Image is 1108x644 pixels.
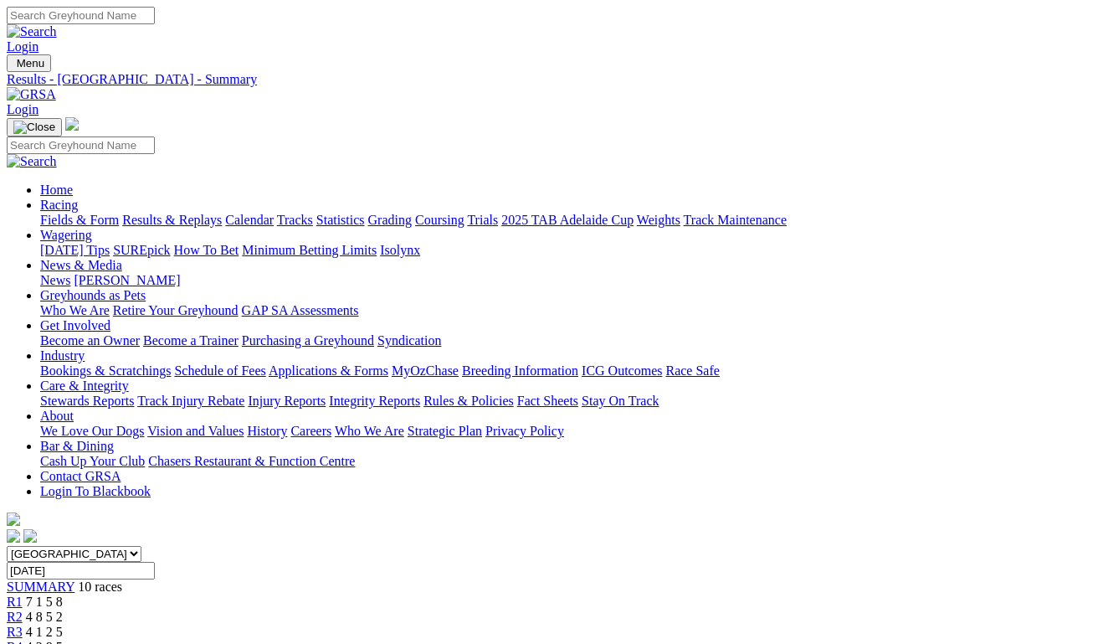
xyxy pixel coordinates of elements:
img: Search [7,154,57,169]
a: Bar & Dining [40,439,114,453]
button: Toggle navigation [7,54,51,72]
a: News & Media [40,258,122,272]
a: [PERSON_NAME] [74,273,180,287]
span: Menu [17,57,44,70]
a: Results - [GEOGRAPHIC_DATA] - Summary [7,72,1101,87]
img: Search [7,24,57,39]
span: 4 8 5 2 [26,610,63,624]
a: Applications & Forms [269,363,388,378]
span: 10 races [78,580,122,594]
a: Who We Are [40,303,110,317]
a: ICG Outcomes [582,363,662,378]
a: Chasers Restaurant & Function Centre [148,454,355,468]
input: Search [7,137,155,154]
a: Fact Sheets [517,394,578,408]
a: Industry [40,348,85,363]
a: Rules & Policies [423,394,514,408]
a: About [40,409,74,423]
a: SUMMARY [7,580,74,594]
div: Get Involved [40,333,1101,348]
a: Syndication [377,333,441,348]
a: Login [7,39,38,54]
a: Stay On Track [582,394,659,408]
a: Tracks [277,213,313,227]
a: Race Safe [665,363,719,378]
div: Wagering [40,243,1101,258]
a: History [247,424,287,438]
a: We Love Our Dogs [40,424,144,438]
div: Racing [40,213,1101,228]
a: Contact GRSA [40,469,121,483]
img: facebook.svg [7,529,20,543]
a: Cash Up Your Club [40,454,145,468]
img: Close [13,121,55,134]
div: Bar & Dining [40,454,1101,469]
img: twitter.svg [23,529,37,543]
a: 2025 TAB Adelaide Cup [501,213,634,227]
a: Results & Replays [122,213,222,227]
a: Privacy Policy [485,424,564,438]
a: Statistics [316,213,365,227]
a: Purchasing a Greyhound [242,333,374,348]
span: 7 1 5 8 [26,595,63,609]
a: Coursing [415,213,464,227]
a: Login [7,102,38,116]
a: Get Involved [40,318,110,332]
a: [DATE] Tips [40,243,110,257]
div: News & Media [40,273,1101,288]
button: Toggle navigation [7,118,62,137]
a: SUREpick [113,243,170,257]
a: Careers [290,424,331,438]
a: Become an Owner [40,333,140,348]
a: Integrity Reports [329,394,420,408]
a: Care & Integrity [40,379,129,393]
a: Injury Reports [248,394,326,408]
input: Search [7,7,155,24]
a: Track Injury Rebate [137,394,244,408]
a: Bookings & Scratchings [40,363,171,378]
a: Trials [467,213,498,227]
a: Minimum Betting Limits [242,243,377,257]
a: Weights [637,213,680,227]
div: Care & Integrity [40,394,1101,409]
img: logo-grsa-white.png [65,117,79,131]
div: Greyhounds as Pets [40,303,1101,318]
a: GAP SA Assessments [242,303,359,317]
div: About [40,424,1101,439]
a: Schedule of Fees [174,363,265,378]
a: Who We Are [335,424,404,438]
a: News [40,273,70,287]
a: Fields & Form [40,213,119,227]
a: Breeding Information [462,363,578,378]
a: R1 [7,595,23,609]
div: Industry [40,363,1101,379]
img: logo-grsa-white.png [7,513,20,526]
span: 4 1 2 5 [26,625,63,639]
a: R3 [7,625,23,639]
a: Calendar [225,213,274,227]
a: Home [40,183,73,197]
a: Retire Your Greyhound [113,303,239,317]
a: Greyhounds as Pets [40,288,146,302]
a: Stewards Reports [40,394,134,408]
a: Racing [40,198,78,212]
a: How To Bet [174,243,239,257]
a: Become a Trainer [143,333,239,348]
a: R2 [7,610,23,624]
a: Strategic Plan [408,424,482,438]
a: Login To Blackbook [40,484,151,498]
input: Select date [7,562,155,580]
a: MyOzChase [392,363,459,378]
a: Isolynx [380,243,420,257]
a: Track Maintenance [684,213,787,227]
a: Grading [368,213,412,227]
img: GRSA [7,87,56,102]
a: Vision and Values [147,424,244,438]
a: Wagering [40,228,92,242]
